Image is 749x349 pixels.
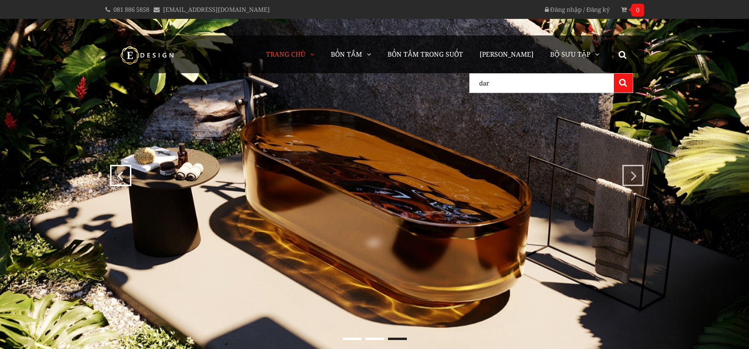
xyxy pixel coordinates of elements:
span: / [583,5,585,14]
span: Trang chủ [266,50,305,59]
span: [PERSON_NAME] [480,50,534,59]
a: Trang chủ [261,35,321,73]
a: Bồn Tắm [324,35,378,73]
span: Bồn Tắm Trong Suốt [387,50,463,59]
span: Bồn Tắm [331,50,362,59]
span: Bộ Sưu Tập [550,50,590,59]
a: [EMAIL_ADDRESS][DOMAIN_NAME] [163,5,270,14]
a: 081 886 5858 [113,5,149,14]
img: logo Kreiner Germany - Edesign Interior [112,46,183,65]
div: next [625,165,637,177]
a: [PERSON_NAME] [473,35,541,73]
span: 0 [631,4,644,17]
a: Bồn Tắm Trong Suốt [380,35,470,73]
input: Tìm kiếm... [470,74,611,93]
div: prev [112,165,124,177]
a: Bộ Sưu Tập [543,35,606,73]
